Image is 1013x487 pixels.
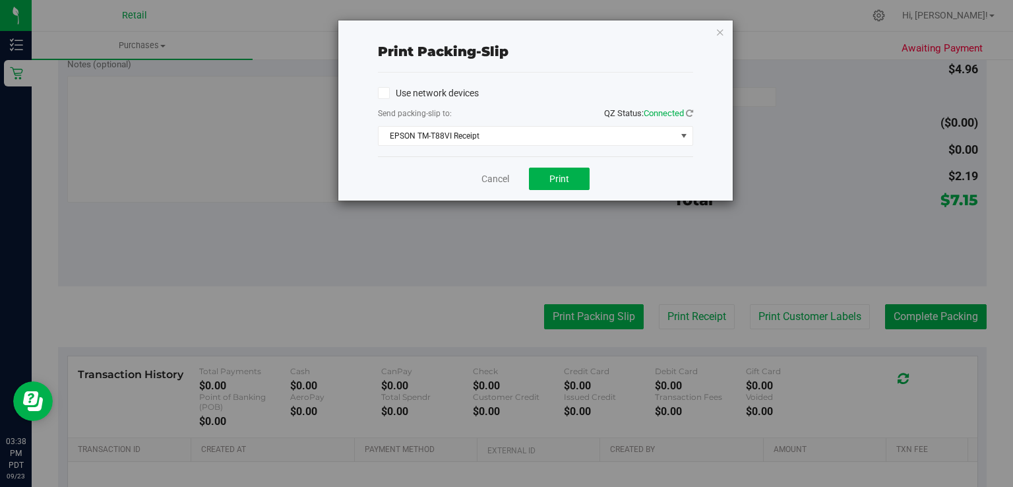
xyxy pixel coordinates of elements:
[379,127,676,145] span: EPSON TM-T88VI Receipt
[675,127,692,145] span: select
[378,108,452,119] label: Send packing-slip to:
[378,44,508,59] span: Print packing-slip
[378,86,479,100] label: Use network devices
[644,108,684,118] span: Connected
[13,381,53,421] iframe: Resource center
[529,168,590,190] button: Print
[549,174,569,184] span: Print
[481,172,509,186] a: Cancel
[604,108,693,118] span: QZ Status:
